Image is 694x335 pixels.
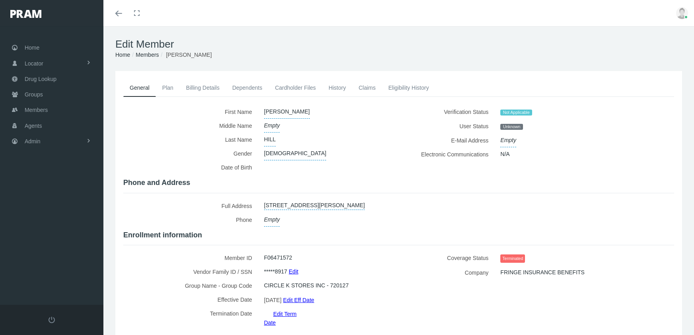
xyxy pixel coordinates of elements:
[25,134,41,149] span: Admin
[25,102,48,117] span: Members
[500,133,516,147] span: Empty
[123,279,258,293] label: Group Name - Group Code
[405,105,495,119] label: Verification Status
[123,265,258,279] label: Vendor Family ID / SSN
[405,119,495,133] label: User Status
[264,213,280,227] span: Empty
[123,199,258,213] label: Full Address
[500,147,509,161] span: N/A
[500,266,585,279] span: FRINGE INSURANCE BENEFITS
[405,266,495,279] label: Company
[123,179,674,187] h4: Phone and Address
[268,79,322,96] a: Cardholder Files
[180,79,226,96] a: Billing Details
[25,56,43,71] span: Locator
[676,7,688,19] img: user-placeholder.jpg
[264,199,365,210] a: [STREET_ADDRESS][PERSON_NAME]
[264,119,280,133] span: Empty
[283,294,314,306] a: Edit Eff Date
[25,71,56,87] span: Drug Lookup
[500,124,523,130] span: Unknown
[123,160,258,174] label: Date of Birth
[405,147,495,161] label: Electronic Communications
[264,105,310,119] span: [PERSON_NAME]
[289,266,298,277] a: Edit
[123,251,258,265] label: Member ID
[25,40,39,55] span: Home
[123,105,258,119] label: First Name
[264,294,282,306] span: [DATE]
[226,79,269,96] a: Dependents
[405,133,495,147] label: E-Mail Address
[123,146,258,160] label: Gender
[405,251,495,266] label: Coverage Status
[352,79,382,96] a: Claims
[123,231,674,240] h4: Enrollment information
[25,87,43,102] span: Groups
[382,79,435,96] a: Eligibility History
[264,146,327,160] span: [DEMOGRAPHIC_DATA]
[115,38,682,50] h1: Edit Member
[264,308,297,328] a: Edit Term Date
[500,110,532,116] span: Not Applicable
[166,52,212,58] span: [PERSON_NAME]
[264,279,349,292] span: CIRCLE K STORES INC - 720127
[115,52,130,58] a: Home
[123,306,258,327] label: Termination Date
[264,133,276,146] span: HILL
[10,10,41,18] img: PRAM_20_x_78.png
[136,52,159,58] a: Members
[322,79,352,96] a: History
[25,118,42,133] span: Agents
[123,119,258,133] label: Middle Name
[500,254,525,263] span: Terminated
[123,213,258,227] label: Phone
[123,133,258,146] label: Last Name
[156,79,180,96] a: Plan
[123,293,258,306] label: Effective Date
[264,251,292,264] span: F06471572
[123,79,156,97] a: General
